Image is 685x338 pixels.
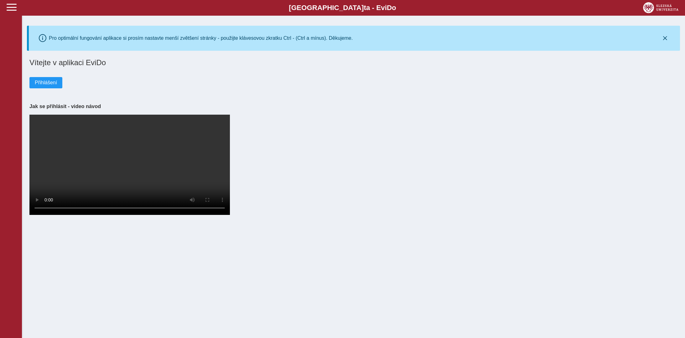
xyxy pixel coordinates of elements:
[392,4,396,12] span: o
[29,103,677,109] h3: Jak se přihlásit - video návod
[29,115,230,215] video: Your browser does not support the video tag.
[643,2,678,13] img: logo_web_su.png
[35,80,57,86] span: Přihlášení
[49,35,353,41] div: Pro optimální fungování aplikace si prosím nastavte menší zvětšení stránky - použijte klávesovou ...
[29,58,677,67] h1: Vítejte v aplikaci EviDo
[29,77,62,88] button: Přihlášení
[387,4,392,12] span: D
[19,4,666,12] b: [GEOGRAPHIC_DATA] a - Evi
[364,4,366,12] span: t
